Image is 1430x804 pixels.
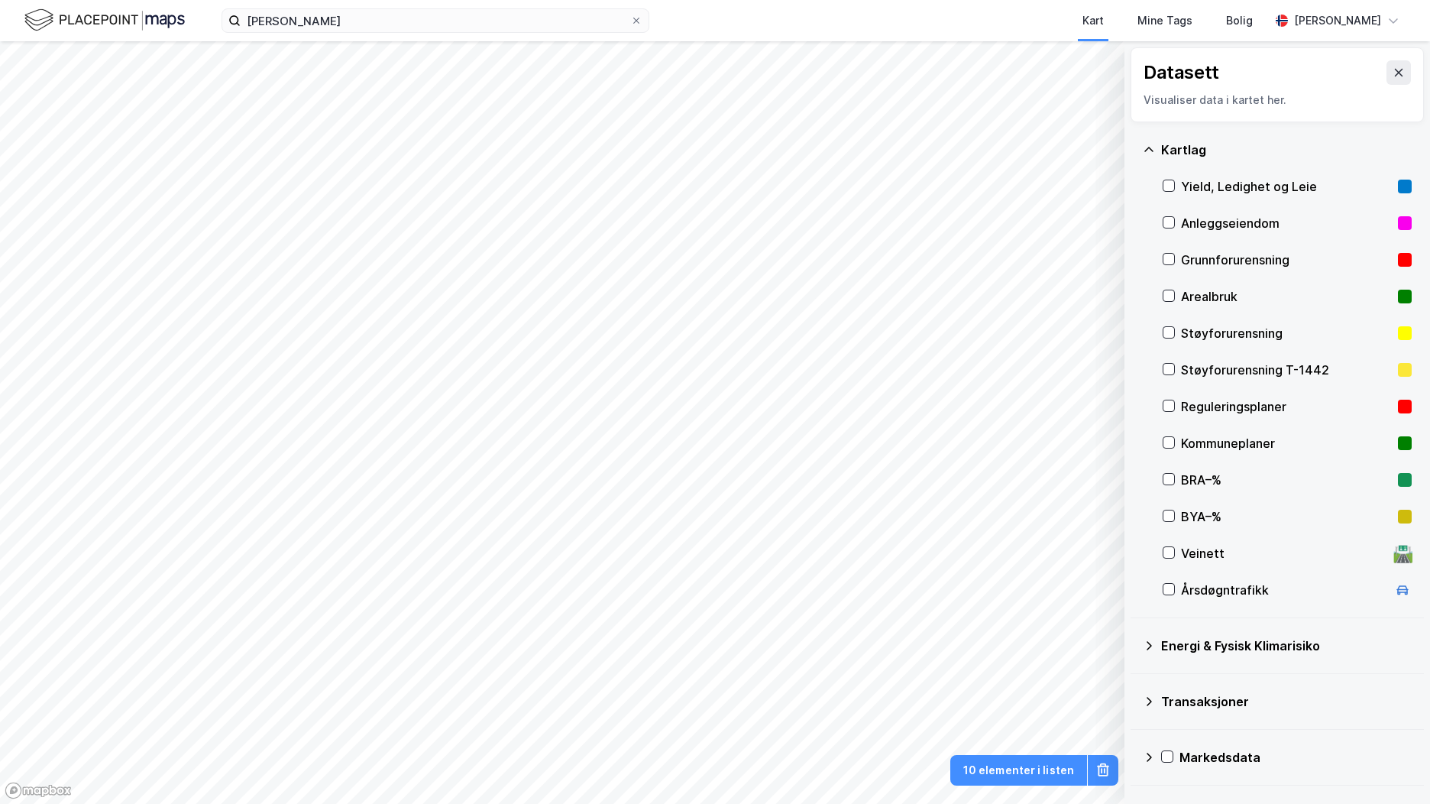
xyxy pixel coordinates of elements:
[1226,11,1253,30] div: Bolig
[1294,11,1381,30] div: [PERSON_NAME]
[1181,287,1392,306] div: Arealbruk
[1181,434,1392,452] div: Kommuneplaner
[1354,731,1430,804] div: Kontrollprogram for chat
[1161,141,1412,159] div: Kartlag
[1181,397,1392,416] div: Reguleringsplaner
[1181,214,1392,232] div: Anleggseiendom
[1144,91,1411,109] div: Visualiser data i kartet her.
[241,9,630,32] input: Søk på adresse, matrikkel, gårdeiere, leietakere eller personer
[1354,731,1430,804] iframe: Chat Widget
[1181,471,1392,489] div: BRA–%
[950,755,1087,786] button: 10 elementer i listen
[1082,11,1104,30] div: Kart
[1137,11,1192,30] div: Mine Tags
[24,7,185,34] img: logo.f888ab2527a4732fd821a326f86c7f29.svg
[1144,60,1219,85] div: Datasett
[1161,637,1412,655] div: Energi & Fysisk Klimarisiko
[1181,361,1392,379] div: Støyforurensning T-1442
[1181,581,1387,599] div: Årsdøgntrafikk
[1161,692,1412,711] div: Transaksjoner
[1181,507,1392,526] div: BYA–%
[1393,543,1413,563] div: 🛣️
[5,782,72,799] a: Mapbox homepage
[1181,251,1392,269] div: Grunnforurensning
[1181,177,1392,196] div: Yield, Ledighet og Leie
[1179,748,1412,767] div: Markedsdata
[1181,544,1387,562] div: Veinett
[1181,324,1392,342] div: Støyforurensning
